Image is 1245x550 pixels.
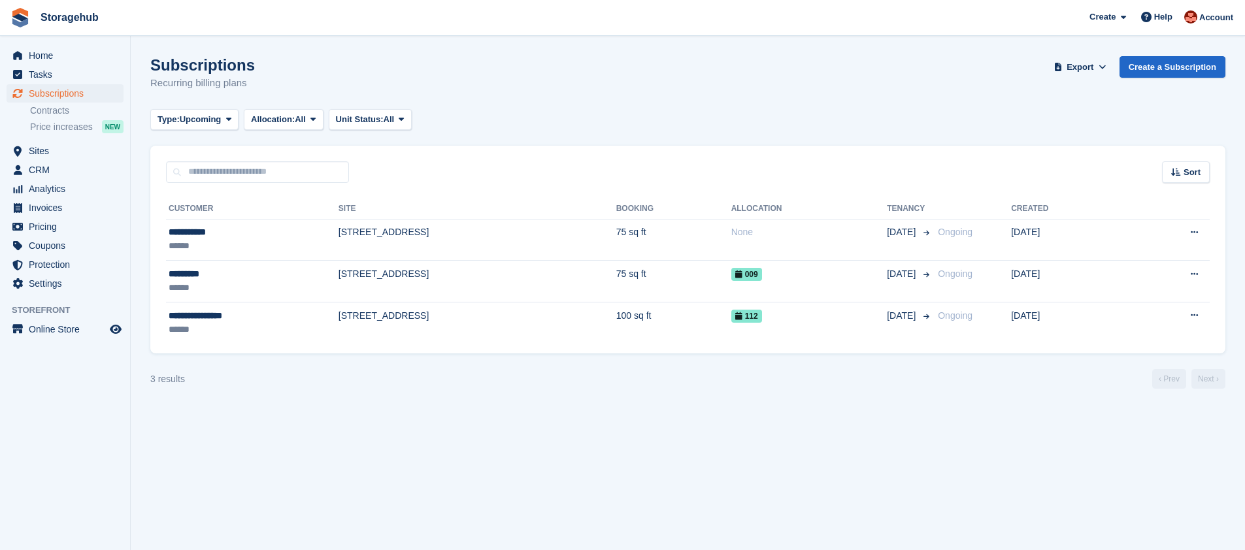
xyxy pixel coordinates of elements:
[30,105,124,117] a: Contracts
[329,109,412,131] button: Unit Status: All
[295,113,306,126] span: All
[1150,369,1228,389] nav: Page
[7,199,124,217] a: menu
[10,8,30,27] img: stora-icon-8386f47178a22dfd0bd8f6a31ec36ba5ce8667c1dd55bd0f319d3a0aa187defe.svg
[1184,166,1201,179] span: Sort
[1152,369,1186,389] a: Previous
[616,219,731,261] td: 75 sq ft
[1184,10,1197,24] img: Nick
[30,120,124,134] a: Price increases NEW
[35,7,104,28] a: Storagehub
[7,320,124,338] a: menu
[339,261,616,302] td: [STREET_ADDRESS]
[166,199,339,219] th: Customer
[938,268,972,279] span: Ongoing
[339,199,616,219] th: Site
[7,142,124,160] a: menu
[150,76,255,91] p: Recurring billing plans
[616,302,731,343] td: 100 sq ft
[7,218,124,236] a: menu
[336,113,384,126] span: Unit Status:
[29,236,107,255] span: Coupons
[731,268,762,281] span: 009
[29,161,107,179] span: CRM
[29,274,107,293] span: Settings
[12,304,130,317] span: Storefront
[887,225,918,239] span: [DATE]
[616,261,731,302] td: 75 sq ft
[251,113,295,126] span: Allocation:
[7,161,124,179] a: menu
[1011,302,1125,343] td: [DATE]
[1011,199,1125,219] th: Created
[29,218,107,236] span: Pricing
[1067,61,1093,74] span: Export
[30,121,93,133] span: Price increases
[887,267,918,281] span: [DATE]
[7,236,124,255] a: menu
[29,142,107,160] span: Sites
[150,109,239,131] button: Type: Upcoming
[7,255,124,274] a: menu
[7,84,124,103] a: menu
[7,180,124,198] a: menu
[887,199,933,219] th: Tenancy
[29,320,107,338] span: Online Store
[938,310,972,321] span: Ongoing
[150,56,255,74] h1: Subscriptions
[731,199,888,219] th: Allocation
[616,199,731,219] th: Booking
[1052,56,1109,78] button: Export
[1011,261,1125,302] td: [DATE]
[887,309,918,323] span: [DATE]
[339,219,616,261] td: [STREET_ADDRESS]
[108,321,124,337] a: Preview store
[938,227,972,237] span: Ongoing
[1191,369,1225,389] a: Next
[1154,10,1172,24] span: Help
[1120,56,1225,78] a: Create a Subscription
[158,113,180,126] span: Type:
[339,302,616,343] td: [STREET_ADDRESS]
[7,65,124,84] a: menu
[29,180,107,198] span: Analytics
[1089,10,1116,24] span: Create
[1011,219,1125,261] td: [DATE]
[150,372,185,386] div: 3 results
[1199,11,1233,24] span: Account
[7,274,124,293] a: menu
[244,109,324,131] button: Allocation: All
[384,113,395,126] span: All
[29,199,107,217] span: Invoices
[180,113,222,126] span: Upcoming
[7,46,124,65] a: menu
[29,255,107,274] span: Protection
[102,120,124,133] div: NEW
[29,65,107,84] span: Tasks
[731,225,888,239] div: None
[29,84,107,103] span: Subscriptions
[731,310,762,323] span: 112
[29,46,107,65] span: Home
